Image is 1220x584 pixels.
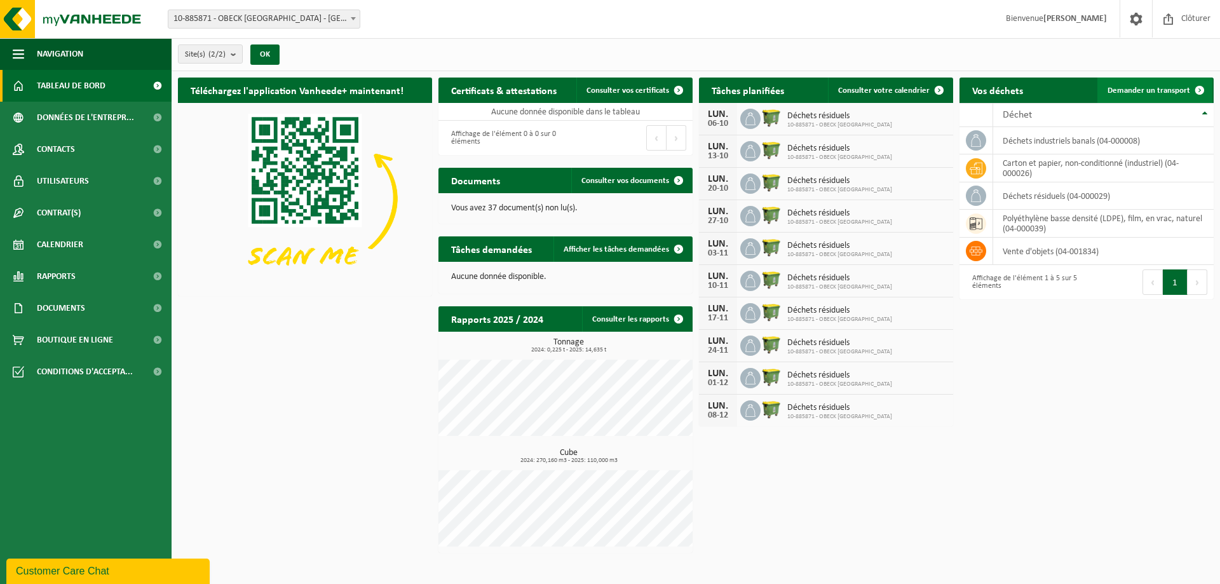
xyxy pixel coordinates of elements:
button: Previous [1142,269,1163,295]
span: 10-885871 - OBECK [GEOGRAPHIC_DATA] [787,283,892,291]
span: Déchets résiduels [787,273,892,283]
div: 08-12 [705,411,731,420]
span: 10-885871 - OBECK BELGIUM - GHISLENGHIEN [168,10,360,28]
div: 27-10 [705,217,731,226]
td: polyéthylène basse densité (LDPE), film, en vrac, naturel (04-000039) [993,210,1214,238]
div: 01-12 [705,379,731,388]
img: WB-1100-HPE-GN-50 [761,334,782,355]
div: LUN. [705,336,731,346]
span: Consulter vos certificats [586,86,669,95]
td: carton et papier, non-conditionné (industriel) (04-000026) [993,154,1214,182]
div: LUN. [705,207,731,217]
button: OK [250,44,280,65]
div: Affichage de l'élément 0 à 0 sur 0 éléments [445,124,559,152]
span: Déchets résiduels [787,370,892,381]
span: 2024: 0,225 t - 2025: 14,635 t [445,347,693,353]
span: Déchets résiduels [787,338,892,348]
div: LUN. [705,109,731,119]
span: Déchets résiduels [787,241,892,251]
span: 10-885871 - OBECK [GEOGRAPHIC_DATA] [787,348,892,356]
img: WB-1100-HPE-GN-50 [761,107,782,128]
img: WB-1100-HPE-GN-50 [761,204,782,226]
span: Site(s) [185,45,226,64]
h2: Téléchargez l'application Vanheede+ maintenant! [178,78,416,102]
span: Déchet [1003,110,1032,120]
button: Next [1188,269,1207,295]
td: déchets résiduels (04-000029) [993,182,1214,210]
span: Rapports [37,261,76,292]
span: Boutique en ligne [37,324,113,356]
div: 17-11 [705,314,731,323]
span: Déchets résiduels [787,176,892,186]
span: Déchets résiduels [787,208,892,219]
div: 20-10 [705,184,731,193]
div: 10-11 [705,282,731,290]
span: 10-885871 - OBECK [GEOGRAPHIC_DATA] [787,316,892,323]
img: WB-1100-HPE-GN-50 [761,236,782,258]
span: 10-885871 - OBECK BELGIUM - GHISLENGHIEN [168,10,360,29]
div: Affichage de l'élément 1 à 5 sur 5 éléments [966,268,1080,296]
img: WB-1100-HPE-GN-50 [761,269,782,290]
h3: Cube [445,449,693,464]
span: 2024: 270,160 m3 - 2025: 110,000 m3 [445,458,693,464]
span: Afficher les tâches demandées [564,245,669,254]
div: 13-10 [705,152,731,161]
div: LUN. [705,174,731,184]
span: 10-885871 - OBECK [GEOGRAPHIC_DATA] [787,121,892,129]
div: 06-10 [705,119,731,128]
a: Consulter votre calendrier [828,78,952,103]
p: Vous avez 37 document(s) non lu(s). [451,204,680,213]
span: Consulter vos documents [581,177,669,185]
span: Déchets résiduels [787,111,892,121]
div: LUN. [705,304,731,314]
h2: Rapports 2025 / 2024 [438,306,556,331]
span: Déchets résiduels [787,144,892,154]
button: Site(s)(2/2) [178,44,243,64]
button: Previous [646,125,667,151]
td: vente d'objets (04-001834) [993,238,1214,265]
span: Consulter votre calendrier [838,86,930,95]
span: 10-885871 - OBECK [GEOGRAPHIC_DATA] [787,219,892,226]
div: LUN. [705,271,731,282]
span: Utilisateurs [37,165,89,197]
span: Contacts [37,133,75,165]
span: 10-885871 - OBECK [GEOGRAPHIC_DATA] [787,251,892,259]
a: Consulter vos certificats [576,78,691,103]
span: Déchets résiduels [787,306,892,316]
span: Documents [37,292,85,324]
span: Calendrier [37,229,83,261]
div: LUN. [705,239,731,249]
button: Next [667,125,686,151]
a: Afficher les tâches demandées [553,236,691,262]
a: Demander un transport [1097,78,1212,103]
h2: Tâches demandées [438,236,545,261]
iframe: chat widget [6,556,212,584]
span: Déchets résiduels [787,403,892,413]
div: LUN. [705,142,731,152]
td: déchets industriels banals (04-000008) [993,127,1214,154]
td: Aucune donnée disponible dans le tableau [438,103,693,121]
span: 10-885871 - OBECK [GEOGRAPHIC_DATA] [787,154,892,161]
span: 10-885871 - OBECK [GEOGRAPHIC_DATA] [787,186,892,194]
span: 10-885871 - OBECK [GEOGRAPHIC_DATA] [787,413,892,421]
img: WB-1100-HPE-GN-50 [761,366,782,388]
count: (2/2) [208,50,226,58]
h2: Documents [438,168,513,193]
div: 24-11 [705,346,731,355]
button: 1 [1163,269,1188,295]
img: WB-1100-HPE-GN-50 [761,398,782,420]
h3: Tonnage [445,338,693,353]
span: Demander un transport [1108,86,1190,95]
strong: [PERSON_NAME] [1043,14,1107,24]
a: Consulter vos documents [571,168,691,193]
img: WB-1100-HPE-GN-50 [761,301,782,323]
h2: Certificats & attestations [438,78,569,102]
p: Aucune donnée disponible. [451,273,680,282]
h2: Tâches planifiées [699,78,797,102]
span: Conditions d'accepta... [37,356,133,388]
div: LUN. [705,369,731,379]
span: Contrat(s) [37,197,81,229]
span: 10-885871 - OBECK [GEOGRAPHIC_DATA] [787,381,892,388]
div: 03-11 [705,249,731,258]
